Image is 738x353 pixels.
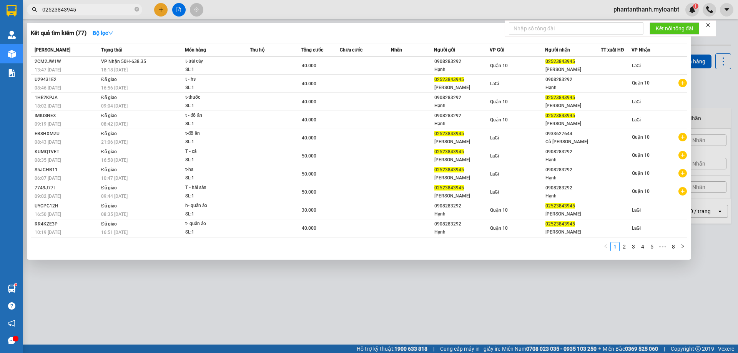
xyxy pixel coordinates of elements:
span: Người nhận [545,47,570,53]
span: question-circle [8,302,15,310]
span: message [8,337,15,344]
span: 40.000 [302,81,316,86]
span: close-circle [135,7,139,12]
div: UYCPG12H [35,202,99,210]
div: t - đồ ăn [185,111,243,120]
span: plus-circle [678,169,687,177]
span: 09:19 [DATE] [35,121,61,127]
div: 2CM2JW1W [35,58,99,66]
div: Hạnh [545,192,600,200]
span: 02523843945 [434,185,464,191]
div: T - hải sản [185,184,243,192]
div: IMIUSNEX [35,112,99,120]
span: Quận 10 [632,152,650,158]
span: search [32,7,37,12]
div: [PERSON_NAME] [434,156,489,164]
button: Kết nối tổng đài [650,22,699,35]
div: Hạnh [545,84,600,92]
span: 02523843945 [545,203,575,209]
span: VP Nhận 50H-638.35 [101,59,146,64]
span: plus-circle [678,133,687,141]
img: warehouse-icon [8,31,16,39]
div: Hạnh [545,174,600,182]
span: 40.000 [302,99,316,104]
sup: 1 [15,283,17,286]
span: Đã giao [101,203,117,209]
div: 0908283292 [545,148,600,156]
a: 2 [620,242,628,251]
span: Chưa cước [340,47,362,53]
span: Thu hộ [250,47,264,53]
div: KUMQTVET [35,148,99,156]
span: 21:06 [DATE] [101,139,128,145]
span: LaGi [490,189,499,195]
span: close [705,22,711,28]
div: Hạnh [434,210,489,218]
span: Đã giao [101,95,117,100]
h3: Kết quả tìm kiếm ( 77 ) [31,29,86,37]
div: 0908283292 [545,184,600,192]
span: 02523843945 [545,221,575,227]
span: LaGi [632,207,641,213]
span: Quận 10 [490,63,508,68]
span: Đã giao [101,77,117,82]
span: 09:44 [DATE] [101,194,128,199]
a: 8 [669,242,678,251]
div: 0908283292 [434,112,489,120]
div: Hạnh [434,102,489,110]
button: right [678,242,687,251]
div: t-trái cây [185,57,243,66]
div: Hạnh [434,120,489,128]
li: Next Page [678,242,687,251]
div: SL: 1 [185,84,243,92]
span: Quận 10 [490,99,508,104]
span: 10:19 [DATE] [35,230,61,235]
div: 0908283292 [545,76,600,84]
span: 06:07 [DATE] [35,176,61,181]
span: Món hàng [185,47,206,53]
span: close-circle [135,6,139,13]
span: Quận 10 [632,80,650,86]
span: Quận 10 [490,225,508,231]
span: 50.000 [302,171,316,177]
span: 18:18 [DATE] [101,67,128,73]
div: Hạnh [434,228,489,236]
span: 40.000 [302,117,316,123]
span: down [108,30,113,36]
div: h- quần áo [185,202,243,210]
div: RR4KZE3P [35,220,99,228]
span: LaGi [490,81,499,86]
span: 16:56 [DATE] [101,85,128,91]
span: LaGi [632,63,641,68]
span: 16:50 [DATE] [35,212,61,217]
li: 5 [647,242,657,251]
span: Đã giao [101,221,117,227]
img: logo-vxr [7,5,17,17]
div: 0908283292 [545,166,600,174]
div: 1HE2KPJA [35,94,99,102]
button: Bộ lọcdown [86,27,120,39]
span: VP Nhận [632,47,650,53]
span: 16:58 [DATE] [101,157,128,163]
div: t- quần áo [185,220,243,228]
button: left [601,242,610,251]
span: Trạng thái [101,47,122,53]
a: 1 [611,242,619,251]
div: [PERSON_NAME] [434,174,489,182]
div: 0933627644 [545,130,600,138]
span: 08:35 [DATE] [101,212,128,217]
input: Nhập số tổng đài [509,22,643,35]
div: Cô [PERSON_NAME] [545,138,600,146]
div: [PERSON_NAME] [545,228,600,236]
div: 0908283292 [434,220,489,228]
span: notification [8,320,15,327]
div: SL: 1 [185,120,243,128]
span: Đã giao [101,185,117,191]
span: 09:02 [DATE] [35,194,61,199]
span: 50.000 [302,153,316,159]
div: [PERSON_NAME] [545,120,600,128]
div: SL: 1 [185,138,243,146]
li: Next 5 Pages [657,242,669,251]
span: 16:51 [DATE] [101,230,128,235]
span: 02523843945 [545,59,575,64]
